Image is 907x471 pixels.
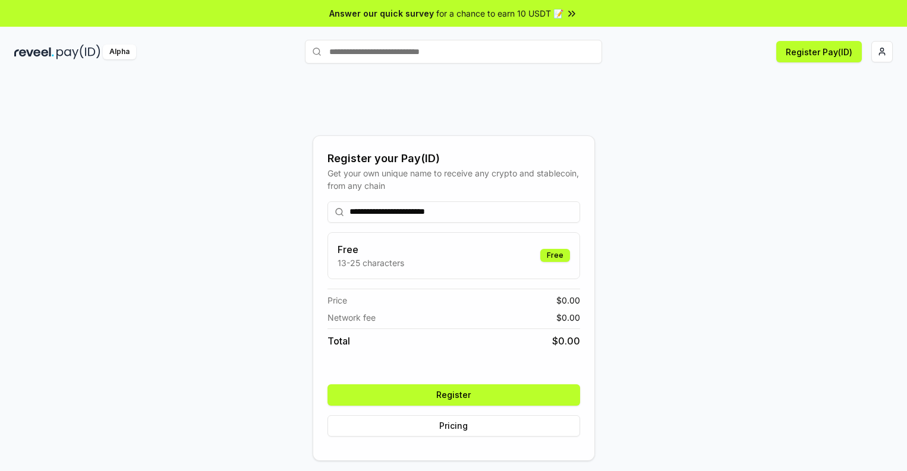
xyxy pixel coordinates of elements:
[14,45,54,59] img: reveel_dark
[103,45,136,59] div: Alpha
[327,384,580,406] button: Register
[436,7,563,20] span: for a chance to earn 10 USDT 📝
[556,311,580,324] span: $ 0.00
[776,41,862,62] button: Register Pay(ID)
[327,150,580,167] div: Register your Pay(ID)
[338,242,404,257] h3: Free
[327,334,350,348] span: Total
[540,249,570,262] div: Free
[327,294,347,306] span: Price
[327,415,580,437] button: Pricing
[56,45,100,59] img: pay_id
[327,311,376,324] span: Network fee
[552,334,580,348] span: $ 0.00
[329,7,434,20] span: Answer our quick survey
[327,167,580,192] div: Get your own unique name to receive any crypto and stablecoin, from any chain
[338,257,404,269] p: 13-25 characters
[556,294,580,306] span: $ 0.00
